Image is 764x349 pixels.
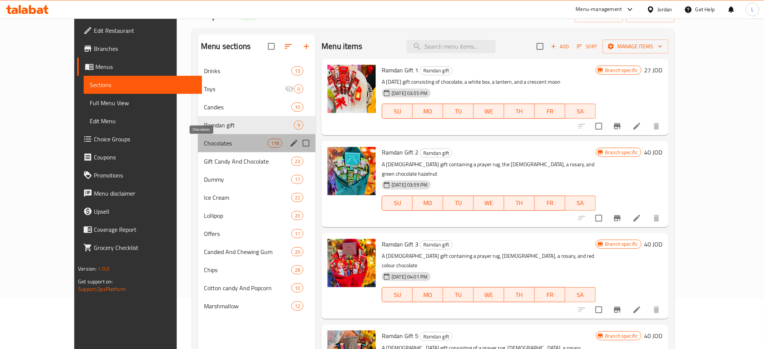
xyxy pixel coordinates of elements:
[328,65,376,113] img: Ramdan Gift 1
[77,40,202,58] a: Branches
[204,302,291,311] div: Marshmallow
[198,80,315,98] div: Toys0
[291,66,303,75] div: items
[95,62,196,71] span: Menus
[291,283,303,292] div: items
[603,40,669,54] button: Manage items
[389,90,430,97] span: [DATE] 03:55 PM
[78,277,113,286] span: Get support on:
[204,265,291,274] span: Chips
[90,98,196,107] span: Full Menu View
[292,67,303,75] span: 13
[389,273,430,280] span: [DATE] 04:01 PM
[443,104,474,119] button: TU
[382,64,418,76] span: Ramdan Gift 1
[591,302,607,318] span: Select to update
[77,58,202,76] a: Menus
[198,116,315,134] div: Ramdan gift9
[591,118,607,134] span: Select to update
[294,86,303,93] span: 0
[198,279,315,297] div: Cotton candy And Popcorn10
[443,287,474,302] button: TU
[204,66,291,75] div: Drinks
[292,194,303,201] span: 22
[385,106,410,117] span: SU
[645,331,663,341] h6: 40 JOD
[263,38,279,54] span: Select all sections
[446,289,471,300] span: TU
[292,303,303,310] span: 12
[385,289,410,300] span: SU
[77,239,202,257] a: Grocery Checklist
[591,210,607,226] span: Select to update
[204,211,291,220] span: Lollipop
[198,152,315,170] div: Gift Candy And Chocolate23
[198,297,315,315] div: Marshmallow12
[504,196,535,211] button: TH
[413,104,443,119] button: MO
[602,332,641,340] span: Branch specific
[198,62,315,80] div: Drinks13
[382,196,413,211] button: SU
[294,122,303,129] span: 9
[535,196,565,211] button: FR
[291,193,303,202] div: items
[474,196,504,211] button: WE
[292,266,303,274] span: 28
[198,207,315,225] div: Lollipop20
[84,94,202,112] a: Full Menu View
[77,166,202,184] a: Promotions
[632,305,642,314] a: Edit menu item
[294,84,303,93] div: items
[198,188,315,207] div: Ice Cream22
[416,106,440,117] span: MO
[292,230,303,237] span: 11
[291,211,303,220] div: items
[382,239,418,250] span: Ramdan Gift 3
[477,197,501,208] span: WE
[608,117,626,135] button: Branch-specific-item
[198,261,315,279] div: Chips28
[288,138,300,149] button: edit
[204,103,291,112] span: Candies
[416,197,440,208] span: MO
[94,135,196,144] span: Choice Groups
[420,148,453,158] div: Ramdan gift
[78,264,96,274] span: Version:
[204,283,291,292] span: Cotton candy And Popcorn
[658,5,672,14] div: Jordan
[420,66,452,75] span: Ramdan gift
[78,284,126,294] a: Support.OpsPlatform
[568,197,593,208] span: SA
[568,106,593,117] span: SA
[204,157,291,166] div: Gift Candy And Chocolate
[572,41,603,52] span: Sort items
[90,116,196,126] span: Edit Menu
[292,104,303,111] span: 10
[645,147,663,158] h6: 40 JOD
[77,184,202,202] a: Menu disclaimer
[548,41,572,52] span: Add item
[382,287,413,302] button: SU
[291,103,303,112] div: items
[535,104,565,119] button: FR
[581,11,617,20] span: import
[420,149,452,158] span: Ramdan gift
[382,160,596,179] p: A [DEMOGRAPHIC_DATA] gift containing a prayer rug, the [DEMOGRAPHIC_DATA], a rosary, and green ch...
[632,122,642,131] a: Edit menu item
[532,38,548,54] span: Select section
[382,330,418,341] span: Ramdan Gift 5
[648,117,666,135] button: delete
[538,289,562,300] span: FR
[292,212,303,219] span: 20
[268,140,282,147] span: 178
[382,147,418,158] span: Ramdan Gift 2
[420,332,452,341] span: Ramdan gift
[602,67,641,74] span: Branch specific
[602,149,641,156] span: Branch specific
[751,5,754,14] span: L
